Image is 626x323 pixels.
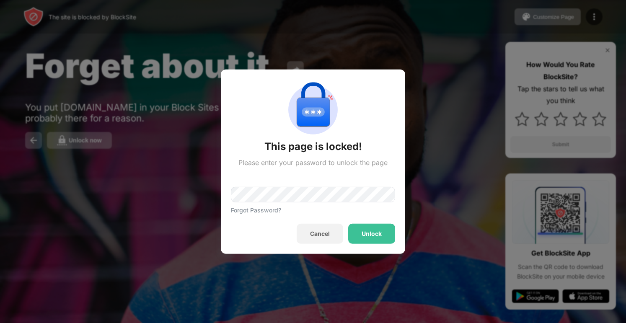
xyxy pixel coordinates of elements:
[231,207,281,214] div: Forgot Password?
[283,79,343,140] img: password-protection.svg
[310,230,330,237] div: Cancel
[362,230,382,237] div: Unlock
[238,158,388,166] div: Please enter your password to unlock the page
[264,140,362,153] div: This page is locked!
